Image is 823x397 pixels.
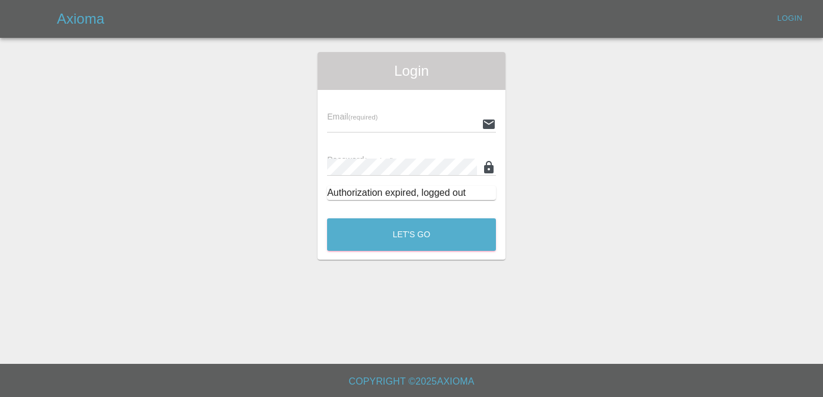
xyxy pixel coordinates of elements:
[327,112,377,121] span: Email
[771,9,809,28] a: Login
[57,9,104,28] h5: Axioma
[327,62,496,80] span: Login
[9,373,814,390] h6: Copyright © 2025 Axioma
[327,155,393,164] span: Password
[327,218,496,251] button: Let's Go
[348,114,378,121] small: (required)
[327,186,496,200] div: Authorization expired, logged out
[364,157,394,164] small: (required)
